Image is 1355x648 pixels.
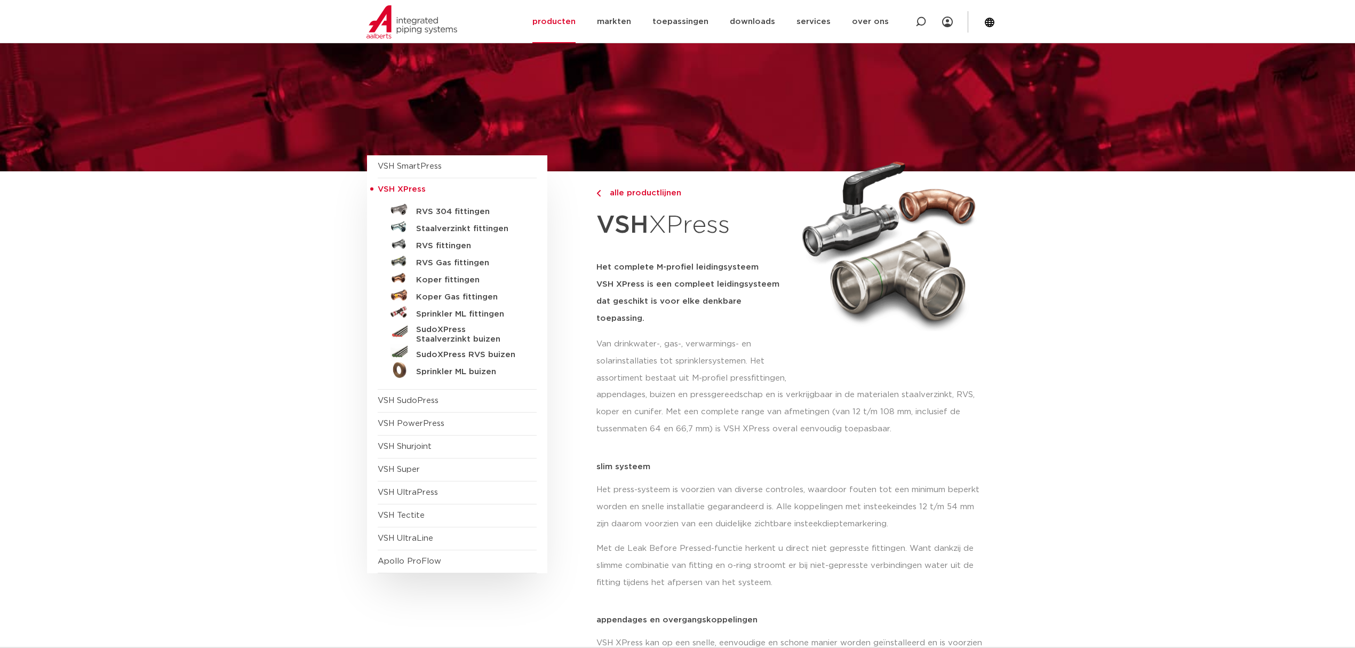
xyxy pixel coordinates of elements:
a: VSH Shurjoint [378,442,432,451]
a: Staalverzinkt fittingen [378,218,537,235]
a: VSH PowerPress [378,420,444,428]
h1: XPress [596,205,790,246]
a: Sprinkler ML fittingen [378,304,537,321]
h5: Koper Gas fittingen [416,293,522,302]
span: alle productlijnen [603,189,681,197]
p: appendages, buizen en pressgereedschap en is verkrijgbaar in de materialen staalverzinkt, RVS, ko... [596,386,989,438]
h5: Sprinkler ML fittingen [416,310,522,319]
p: slim systeem [596,463,989,471]
p: Met de Leak Before Pressed-functie herkent u direct niet gepresste fittingen. Want dankzij de sli... [596,540,989,591]
a: RVS fittingen [378,235,537,252]
h5: SudoXPress RVS buizen [416,350,522,360]
a: Apollo ProFlow [378,557,441,565]
a: VSH SudoPress [378,397,439,405]
h5: Staalverzinkt fittingen [416,224,522,234]
p: appendages en overgangskoppelingen [596,616,989,624]
h5: Het complete M-profiel leidingsysteem VSH XPress is een compleet leidingsysteem dat geschikt is v... [596,259,790,327]
h5: Sprinkler ML buizen [416,367,522,377]
a: VSH UltraLine [378,534,433,542]
a: Koper Gas fittingen [378,287,537,304]
strong: VSH [596,213,649,238]
a: VSH SmartPress [378,162,442,170]
a: SudoXPress Staalverzinkt buizen [378,321,537,344]
h5: Koper fittingen [416,275,522,285]
a: SudoXPress RVS buizen [378,344,537,361]
img: chevron-right.svg [596,190,601,197]
a: VSH Super [378,465,420,473]
p: Van drinkwater-, gas-, verwarmings- en solarinstallaties tot sprinklersystemen. Het assortiment b... [596,336,790,387]
span: VSH XPress [378,185,426,193]
h5: RVS Gas fittingen [416,258,522,268]
h5: SudoXPress Staalverzinkt buizen [416,325,522,344]
h5: RVS fittingen [416,241,522,251]
p: Het press-systeem is voorzien van diverse controles, waardoor fouten tot een minimum beperkt word... [596,481,989,533]
a: RVS 304 fittingen [378,201,537,218]
a: Sprinkler ML buizen [378,361,537,378]
a: VSH Tectite [378,511,425,519]
a: Koper fittingen [378,270,537,287]
a: RVS Gas fittingen [378,252,537,270]
a: alle productlijnen [596,187,790,200]
a: VSH UltraPress [378,488,438,496]
h5: RVS 304 fittingen [416,207,522,217]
